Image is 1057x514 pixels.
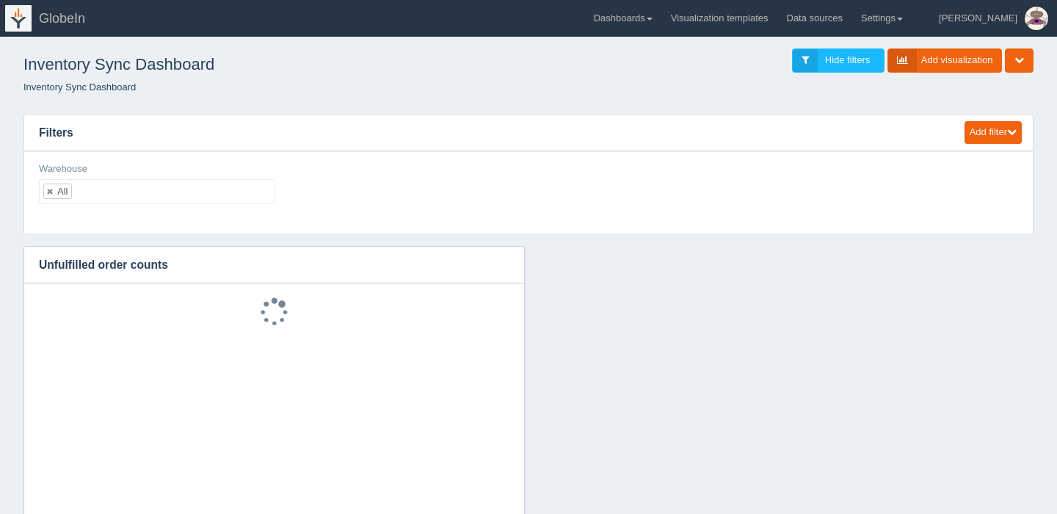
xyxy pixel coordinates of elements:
[57,187,68,196] div: All
[39,162,87,176] label: Warehouse
[792,48,885,73] a: Hide filters
[965,121,1022,144] button: Add filter
[1025,7,1048,30] img: Profile Picture
[825,54,870,65] span: Hide filters
[5,5,32,32] img: logo-icon-white-65218e21b3e149ebeb43c0d521b2b0920224ca4d96276e4423216f8668933697.png
[24,115,951,151] h3: Filters
[23,48,528,81] h1: Inventory Sync Dashboard
[39,11,85,26] span: GlobeIn
[939,4,1017,33] div: [PERSON_NAME]
[24,247,502,283] h3: Unfulfilled order counts
[887,48,1003,73] a: Add visualization
[23,81,136,95] li: Inventory Sync Dashboard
